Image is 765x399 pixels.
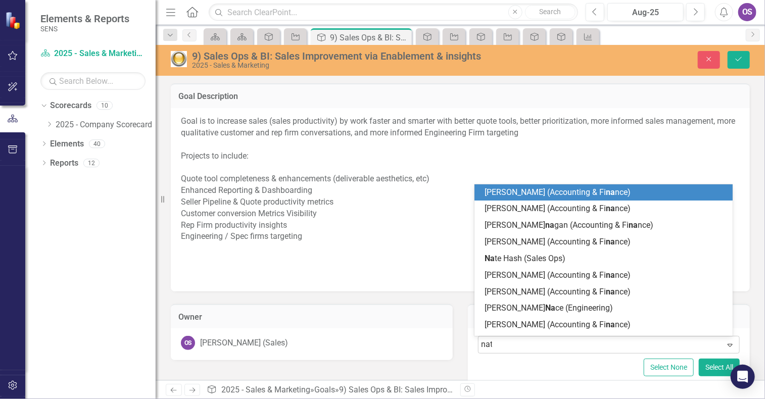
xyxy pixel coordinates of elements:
a: Goals [314,385,335,394]
img: ClearPoint Strategy [5,11,23,29]
div: » » [207,384,453,396]
span: na [606,187,615,197]
button: Aug-25 [607,3,684,21]
span: Search [539,8,561,16]
p: Goal is to increase sales (sales productivity) by work faster and smarter with better quote tools... [181,116,740,268]
span: [PERSON_NAME] gan (Accounting & Fi nce) [485,220,653,230]
span: [PERSON_NAME] (Accounting & Fi nce) [485,287,631,296]
span: na [606,204,615,213]
div: Open Intercom Messenger [731,365,755,389]
div: 2025 - Sales & Marketing [192,62,491,69]
div: 9) Sales Ops & BI: Sales Improvement via Enablement & insights [330,31,409,44]
span: [PERSON_NAME] ce (Engineering) [485,303,613,313]
div: [PERSON_NAME] (Sales) [200,337,288,349]
button: OS [738,3,756,21]
span: [PERSON_NAME] (Accounting & Fi nce) [485,237,631,246]
a: Elements [50,138,84,150]
a: 2025 - Sales & Marketing [221,385,310,394]
button: Select None [644,359,694,376]
div: 12 [83,159,100,167]
span: na [606,320,615,329]
div: 9) Sales Ops & BI: Sales Improvement via Enablement & insights [339,385,568,394]
a: Scorecards [50,100,91,112]
a: Reports [50,158,78,169]
div: Aug-25 [611,7,680,19]
span: na [606,270,615,280]
span: na [545,220,554,230]
div: 9) Sales Ops & BI: Sales Improvement via Enablement & insights [192,51,491,62]
div: 40 [89,139,105,148]
a: 2025 - Company Scorecard [56,119,156,131]
span: Elements & Reports [40,13,129,25]
span: [PERSON_NAME] (Accounting & Fi nce) [485,270,631,280]
span: na [606,237,615,246]
span: te Hash (Sales Ops) [485,254,565,263]
h3: Owner [178,313,445,322]
span: [PERSON_NAME] (Accounting & Fi nce) [485,320,631,329]
span: [PERSON_NAME] (Accounting & Fi nce) [485,204,631,213]
div: 10 [97,102,113,110]
input: Search ClearPoint... [209,4,578,21]
h3: Goal Description [178,92,742,101]
small: SENS [40,25,129,33]
span: na [629,220,638,230]
span: [PERSON_NAME] (Accounting & Fi nce) [485,187,631,197]
img: Yellow: At Risk/Needs Attention [171,51,187,67]
span: na [606,287,615,296]
button: Select All [699,359,740,376]
button: Search [525,5,576,19]
span: Na [485,254,495,263]
span: Na [545,303,555,313]
a: 2025 - Sales & Marketing [40,48,146,60]
div: OS [181,336,195,350]
input: Search Below... [40,72,146,90]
